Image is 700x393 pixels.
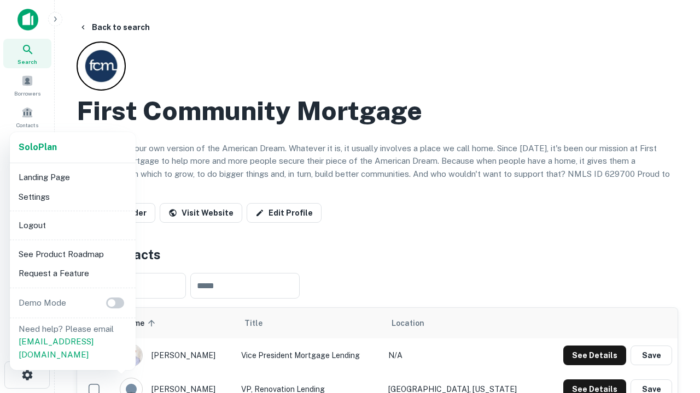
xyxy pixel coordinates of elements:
li: Request a Feature [14,264,131,283]
p: Need help? Please email [19,323,127,361]
li: Logout [14,216,131,235]
li: Settings [14,187,131,207]
p: Demo Mode [14,296,71,309]
li: Landing Page [14,168,131,187]
li: See Product Roadmap [14,245,131,264]
iframe: Chat Widget [645,271,700,323]
a: [EMAIL_ADDRESS][DOMAIN_NAME] [19,337,94,359]
a: SoloPlan [19,141,57,154]
strong: Solo Plan [19,142,57,152]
